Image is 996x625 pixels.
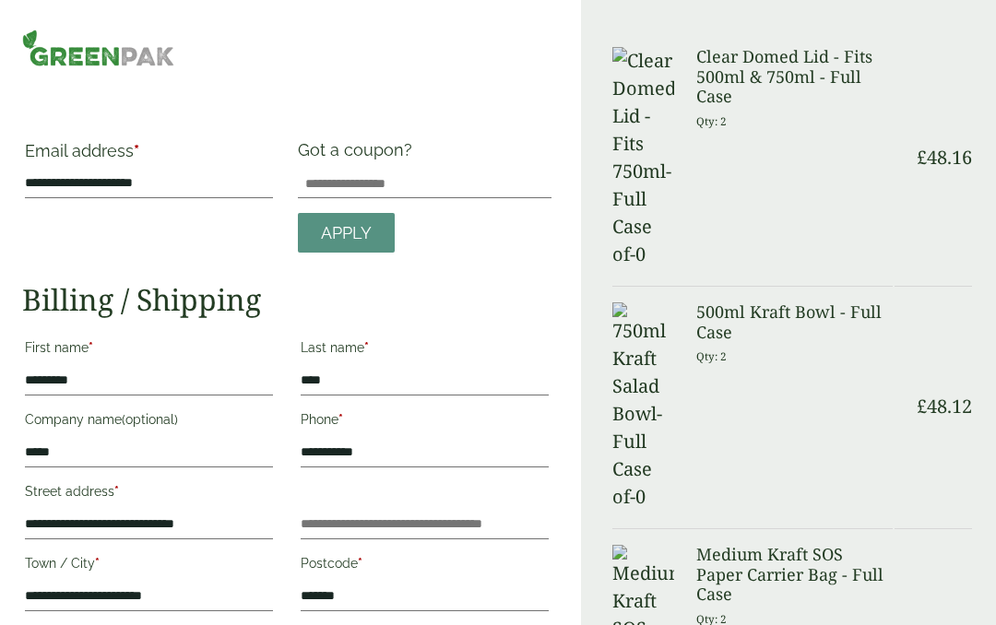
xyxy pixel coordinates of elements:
[338,412,343,427] abbr: required
[25,407,273,438] label: Company name
[89,340,93,355] abbr: required
[301,335,549,366] label: Last name
[22,282,551,317] h2: Billing / Shipping
[25,478,273,510] label: Street address
[321,223,372,243] span: Apply
[696,114,727,128] small: Qty: 2
[134,141,139,160] abbr: required
[301,550,549,582] label: Postcode
[917,394,927,419] span: £
[25,550,273,582] label: Town / City
[298,140,420,169] label: Got a coupon?
[612,47,674,268] img: Clear Domed Lid - Fits 750ml-Full Case of-0
[22,29,174,66] img: GreenPak Supplies
[696,47,893,107] h3: Clear Domed Lid - Fits 500ml & 750ml - Full Case
[696,545,893,605] h3: Medium Kraft SOS Paper Carrier Bag - Full Case
[917,394,972,419] bdi: 48.12
[612,302,674,511] img: 750ml Kraft Salad Bowl-Full Case of-0
[25,335,273,366] label: First name
[364,340,369,355] abbr: required
[114,484,119,499] abbr: required
[298,213,395,253] a: Apply
[122,412,178,427] span: (optional)
[95,556,100,571] abbr: required
[301,407,549,438] label: Phone
[917,145,927,170] span: £
[917,145,972,170] bdi: 48.16
[25,143,273,169] label: Email address
[696,302,893,342] h3: 500ml Kraft Bowl - Full Case
[696,349,727,363] small: Qty: 2
[358,556,362,571] abbr: required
